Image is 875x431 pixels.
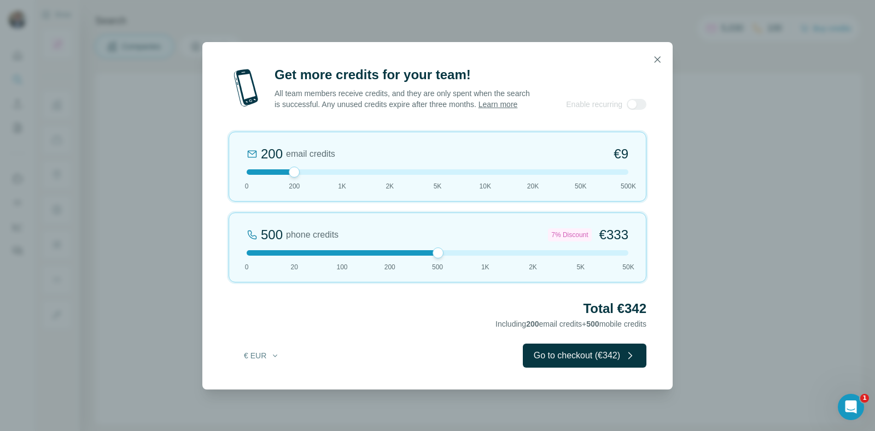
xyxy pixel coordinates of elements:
[576,262,585,272] span: 5K
[481,262,489,272] span: 1K
[622,262,634,272] span: 50K
[621,181,636,191] span: 500K
[261,226,283,244] div: 500
[495,320,646,328] span: Including email credits + mobile credits
[236,346,287,365] button: € EUR
[336,262,347,272] span: 100
[526,320,539,328] span: 200
[386,181,394,191] span: 2K
[434,181,442,191] span: 5K
[229,300,646,317] h2: Total €342
[838,394,864,420] iframe: Intercom live chat
[384,262,395,272] span: 200
[548,228,591,241] div: 7% Discount
[599,226,628,244] span: €333
[245,181,249,191] span: 0
[432,262,443,272] span: 500
[286,147,335,161] span: email credits
[286,228,339,241] span: phone credits
[566,99,622,110] span: Enable recurring
[479,100,518,109] a: Learn more
[245,262,249,272] span: 0
[527,181,539,191] span: 20K
[275,88,531,110] p: All team members receive credits, and they are only spent when the search is successful. Any unus...
[586,320,599,328] span: 500
[291,262,298,272] span: 20
[575,181,586,191] span: 50K
[529,262,537,272] span: 2K
[860,394,869,403] span: 1
[523,344,646,368] button: Go to checkout (€342)
[614,145,628,163] span: €9
[338,181,346,191] span: 1K
[261,145,283,163] div: 200
[289,181,300,191] span: 200
[229,66,264,110] img: mobile-phone
[480,181,491,191] span: 10K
